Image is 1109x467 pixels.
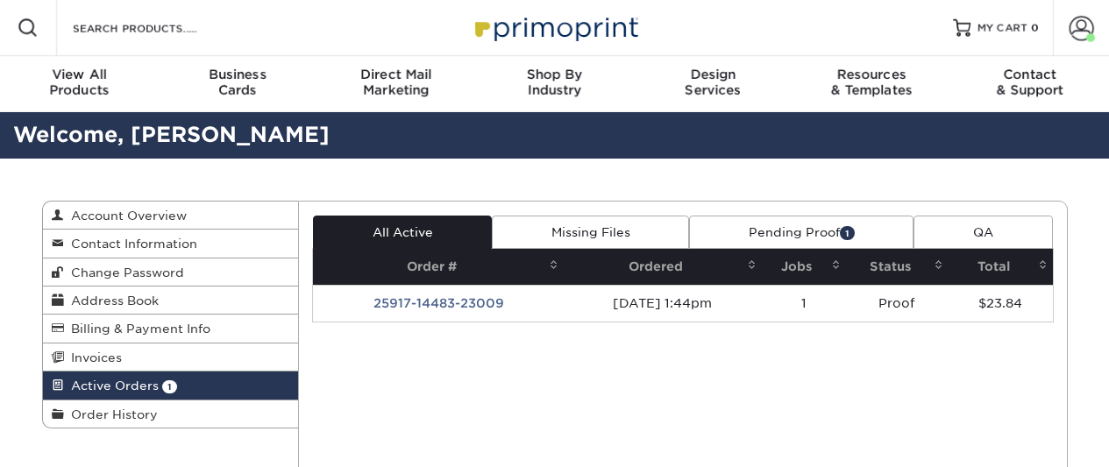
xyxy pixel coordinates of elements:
[840,226,855,239] span: 1
[634,67,793,98] div: Services
[689,216,914,249] a: Pending Proof1
[43,202,299,230] a: Account Overview
[64,237,197,251] span: Contact Information
[492,216,689,249] a: Missing Files
[793,67,951,82] span: Resources
[846,249,949,285] th: Status
[846,285,949,322] td: Proof
[467,9,643,46] img: Primoprint
[634,67,793,82] span: Design
[43,230,299,258] a: Contact Information
[475,67,634,82] span: Shop By
[564,285,761,322] td: [DATE] 1:44pm
[43,400,299,428] a: Order History
[316,56,475,112] a: Direct MailMarketing
[159,67,317,98] div: Cards
[159,56,317,112] a: BusinessCards
[762,285,847,322] td: 1
[475,56,634,112] a: Shop ByIndustry
[43,315,299,343] a: Billing & Payment Info
[64,350,122,364] span: Invoices
[475,67,634,98] div: Industry
[313,285,564,322] td: 25917-14483-23009
[793,67,951,98] div: & Templates
[43,371,299,400] a: Active Orders 1
[316,67,475,82] span: Direct Mail
[162,380,177,393] span: 1
[316,67,475,98] div: Marketing
[64,265,184,279] span: Change Password
[634,56,793,112] a: DesignServices
[949,249,1053,285] th: Total
[564,249,761,285] th: Ordered
[71,18,242,39] input: SEARCH PRODUCTS.....
[64,407,158,421] span: Order History
[64,322,210,336] span: Billing & Payment Info
[43,258,299,287] a: Change Password
[313,249,564,285] th: Order #
[159,67,317,82] span: Business
[43,343,299,371] a: Invoices
[313,216,492,249] a: All Active
[950,67,1109,98] div: & Support
[64,294,159,308] span: Address Book
[1031,22,1039,34] span: 0
[64,379,159,393] span: Active Orders
[914,216,1052,249] a: QA
[950,56,1109,112] a: Contact& Support
[762,249,847,285] th: Jobs
[950,67,1109,82] span: Contact
[64,209,187,223] span: Account Overview
[977,21,1027,36] span: MY CART
[43,287,299,315] a: Address Book
[949,285,1053,322] td: $23.84
[793,56,951,112] a: Resources& Templates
